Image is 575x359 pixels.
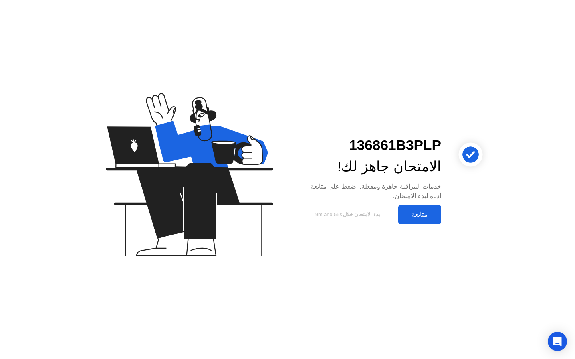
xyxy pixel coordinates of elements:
div: الامتحان جاهز لك! [300,156,441,177]
div: Open Intercom Messenger [548,332,567,351]
button: متابعة [398,205,441,224]
span: 9m and 55s [315,211,342,217]
div: خدمات المراقبة جاهزة ومفعلة. اضغط على متابعة أدناه لبدء الامتحان. [300,182,441,201]
div: متابعة [401,211,439,218]
div: 136861B3PLP [300,135,441,156]
button: بدء الامتحان خلال9m and 55s [300,207,394,222]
